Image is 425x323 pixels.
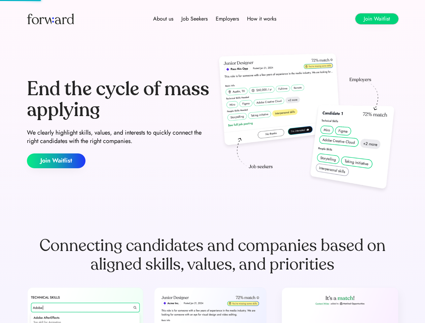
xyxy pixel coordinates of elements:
div: Job Seekers [181,15,208,23]
div: End the cycle of mass applying [27,79,210,120]
div: Employers [216,15,239,23]
img: hero-image.png [215,51,398,196]
img: Forward logo [27,13,74,24]
button: Join Waitlist [27,153,85,168]
button: Join Waitlist [355,13,398,24]
div: About us [153,15,173,23]
div: We clearly highlight skills, values, and interests to quickly connect the right candidates with t... [27,129,210,145]
div: How it works [247,15,276,23]
div: Connecting candidates and companies based on aligned skills, values, and priorities [27,236,398,274]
